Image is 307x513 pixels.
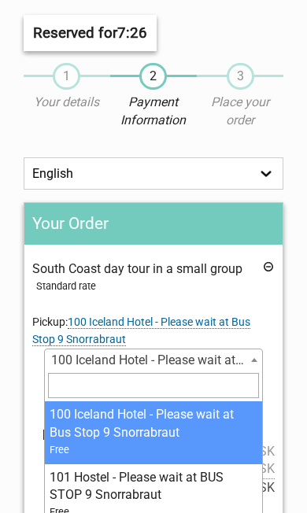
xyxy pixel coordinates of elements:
h3: Reserved for [24,15,157,51]
p: Payment Information [110,94,197,129]
h2: Your Order [24,203,283,244]
span: 100 Iceland Hotel - Please wait at Bus Stop 9 Snorrabraut [45,349,262,371]
span: Change pickup place [32,316,250,346]
span: Pickup: [32,316,250,346]
span: 2 [139,63,167,90]
span: 3 [227,63,254,90]
div: Free [50,441,257,459]
div: 100 Iceland Hotel - Please wait at Bus Stop 9 Snorrabraut [50,406,257,441]
span: [DATE] @ 09:00 [32,426,275,443]
span: South Coast day tour in a small group [32,261,242,276]
div: 101 Hostel - Please wait at BUS STOP 9 Snorrabraut [50,469,257,504]
span: 100 Iceland Hotel - Please wait at Bus Stop 9 Snorrabraut [44,349,263,371]
div: Standard rate [36,278,275,295]
p: Your details [24,94,110,111]
span: 1 [53,63,80,90]
p: Place your order [197,94,283,129]
strong: 7:26 [117,24,147,42]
